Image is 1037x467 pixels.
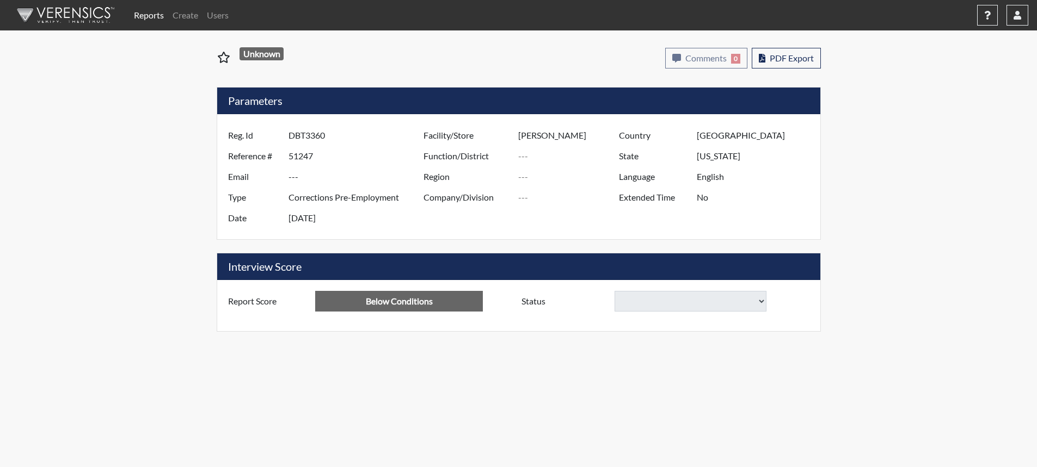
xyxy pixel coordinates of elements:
h5: Interview Score [217,253,820,280]
label: Country [611,125,697,146]
input: --- [697,187,817,208]
input: --- [518,146,622,166]
a: Create [168,4,203,26]
a: Reports [130,4,168,26]
label: Function/District [415,146,519,166]
button: PDF Export [752,48,821,69]
span: Comments [685,53,727,63]
label: Status [513,291,615,312]
button: Comments0 [665,48,747,69]
input: --- [315,291,483,312]
input: --- [518,125,622,146]
a: Users [203,4,233,26]
label: Facility/Store [415,125,519,146]
input: --- [697,146,817,166]
h5: Parameters [217,88,820,114]
input: --- [697,125,817,146]
span: 0 [731,54,740,64]
label: Email [220,166,289,187]
input: --- [518,166,622,187]
input: --- [518,187,622,208]
input: --- [289,146,426,166]
label: Company/Division [415,187,519,208]
label: Reg. Id [220,125,289,146]
span: Unknown [240,47,284,60]
label: Report Score [220,291,316,312]
label: Language [611,166,697,187]
div: Document a decision to hire or decline a candiate [513,291,818,312]
input: --- [289,208,426,228]
label: Type [220,187,289,208]
input: --- [289,187,426,208]
label: State [611,146,697,166]
label: Date [220,208,289,228]
input: --- [289,125,426,146]
input: --- [289,166,426,187]
label: Region [415,166,519,187]
label: Reference # [220,146,289,166]
span: PDF Export [770,53,814,63]
label: Extended Time [611,187,697,208]
input: --- [697,166,817,187]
